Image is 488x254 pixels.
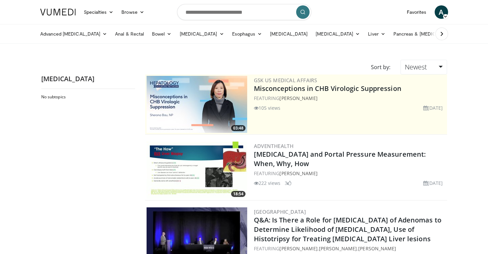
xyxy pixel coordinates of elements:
[147,142,247,199] a: 18:54
[254,180,281,187] li: 222 views
[423,104,443,111] li: [DATE]
[147,76,247,133] img: 59d1e413-5879-4b2e-8b0a-b35c7ac1ec20.jpg.300x170_q85_crop-smart_upscale.jpg
[254,143,294,149] a: AdventHealth
[254,245,446,252] div: FEATURING , ,
[117,5,148,19] a: Browse
[403,5,431,19] a: Favorites
[266,27,312,41] a: [MEDICAL_DATA]
[279,95,317,101] a: [PERSON_NAME]
[231,191,246,197] span: 18:54
[36,27,111,41] a: Advanced [MEDICAL_DATA]
[254,95,446,102] div: FEATURING
[177,4,311,20] input: Search topics, interventions
[254,77,317,84] a: GSK US Medical Affairs
[279,170,317,176] a: [PERSON_NAME]
[254,104,281,111] li: 105 views
[279,245,317,252] a: [PERSON_NAME]
[254,208,306,215] a: [GEOGRAPHIC_DATA]
[111,27,148,41] a: Anal & Rectal
[254,84,401,93] a: Misconceptions in CHB Virologic Suppression
[400,60,447,74] a: Newest
[254,215,441,243] a: Q&A: Is There a Role for [MEDICAL_DATA] of Adenomas to Determine Likelihood of [MEDICAL_DATA], Us...
[389,27,468,41] a: Pancreas & [MEDICAL_DATA]
[358,245,396,252] a: [PERSON_NAME]
[176,27,228,41] a: [MEDICAL_DATA]
[231,125,246,131] span: 03:48
[147,142,247,199] img: f80126f5-90a3-45a6-8d95-20049e8fff8b.300x170_q85_crop-smart_upscale.jpg
[319,245,357,252] a: [PERSON_NAME]
[435,5,448,19] a: A
[364,27,389,41] a: Liver
[228,27,266,41] a: Esophagus
[80,5,118,19] a: Specialties
[148,27,175,41] a: Bowel
[405,62,427,71] span: Newest
[41,94,133,100] h2: No subtopics
[285,180,291,187] li: 3
[147,76,247,133] a: 03:48
[423,180,443,187] li: [DATE]
[254,170,446,177] div: FEATURING
[41,74,135,83] h2: [MEDICAL_DATA]
[254,150,426,168] a: [MEDICAL_DATA] and Portal Pressure Measurement: When, Why, How
[366,60,395,74] div: Sort by:
[40,9,76,15] img: VuMedi Logo
[312,27,364,41] a: [MEDICAL_DATA]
